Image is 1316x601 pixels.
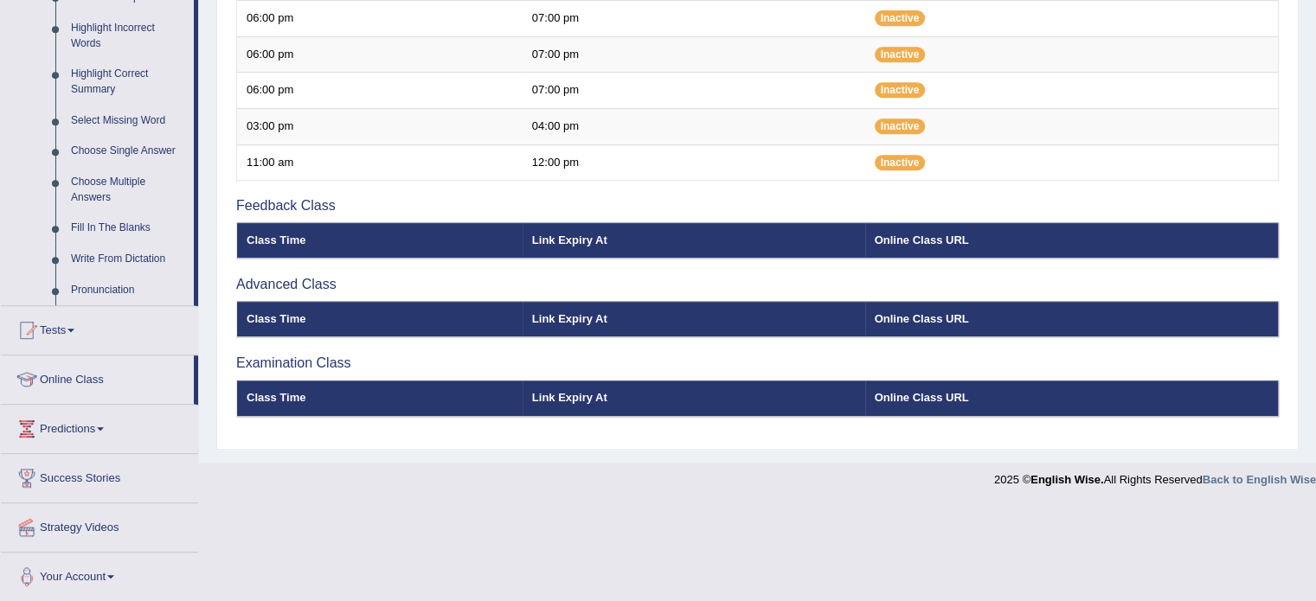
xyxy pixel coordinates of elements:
span: Inactive [875,155,926,170]
th: Link Expiry At [523,301,865,337]
a: Online Class [1,355,194,399]
a: Choose Multiple Answers [63,167,194,213]
span: Inactive [875,47,926,62]
a: Highlight Correct Summary [63,59,194,105]
th: Class Time [237,301,523,337]
span: Inactive [875,82,926,98]
a: Select Missing Word [63,105,194,137]
span: Inactive [875,118,926,134]
td: 06:00 pm [237,73,523,109]
td: 06:00 pm [237,1,523,37]
a: Back to English Wise [1203,473,1316,486]
strong: English Wise. [1030,473,1103,486]
h3: Feedback Class [236,198,1279,214]
h3: Examination Class [236,355,1279,371]
th: Link Expiry At [523,380,865,417]
a: Highlight Incorrect Words [63,13,194,59]
a: Fill In The Blanks [63,213,194,244]
td: 06:00 pm [237,36,523,73]
td: 07:00 pm [523,1,865,37]
th: Online Class URL [865,301,1279,337]
th: Online Class URL [865,222,1279,259]
td: 04:00 pm [523,109,865,145]
td: 12:00 pm [523,144,865,181]
th: Class Time [237,222,523,259]
th: Link Expiry At [523,222,865,259]
td: 07:00 pm [523,73,865,109]
td: 07:00 pm [523,36,865,73]
th: Class Time [237,380,523,417]
h3: Advanced Class [236,277,1279,292]
span: Inactive [875,10,926,26]
td: 11:00 am [237,144,523,181]
a: Strategy Videos [1,503,198,547]
div: 2025 © All Rights Reserved [994,463,1316,488]
a: Pronunciation [63,275,194,306]
a: Tests [1,306,198,349]
a: Your Account [1,553,198,596]
a: Choose Single Answer [63,136,194,167]
th: Online Class URL [865,380,1279,417]
a: Success Stories [1,454,198,497]
td: 03:00 pm [237,109,523,145]
a: Predictions [1,405,198,448]
a: Write From Dictation [63,244,194,275]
